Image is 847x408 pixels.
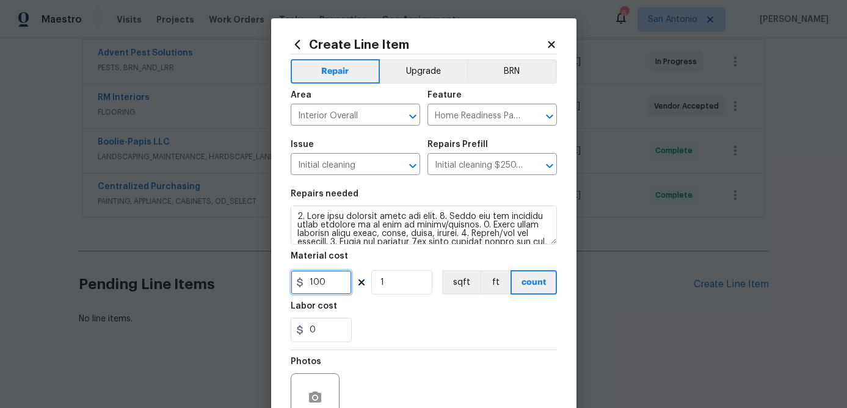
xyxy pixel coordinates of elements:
h5: Labor cost [291,302,337,310]
button: Repair [291,59,380,84]
h5: Feature [427,91,462,99]
button: Upgrade [380,59,467,84]
button: count [511,270,557,295]
button: Open [541,108,558,125]
button: Open [404,157,421,174]
button: Open [404,108,421,125]
button: sqft [442,270,480,295]
textarea: 2. Lore ipsu dolorsit ametc adi elit. 8. Seddo eiu tem incididu utlab etdolore ma al enim ad mini... [291,206,557,245]
h5: Issue [291,140,314,149]
button: BRN [467,59,557,84]
h5: Area [291,91,311,99]
h5: Material cost [291,252,348,260]
h5: Repairs Prefill [427,140,488,149]
h2: Create Line Item [291,38,546,51]
button: ft [480,270,511,295]
h5: Repairs needed [291,190,358,198]
h5: Photos [291,357,321,366]
button: Open [541,157,558,174]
